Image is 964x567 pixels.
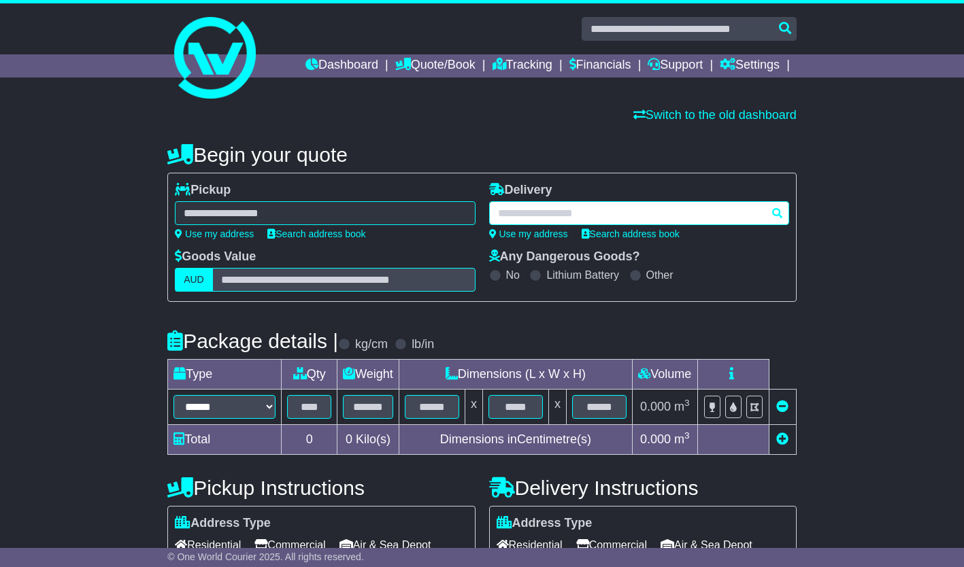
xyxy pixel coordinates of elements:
td: Dimensions (L x W x H) [399,360,632,390]
h4: Delivery Instructions [489,477,797,499]
sup: 3 [684,430,690,441]
span: Residential [497,534,563,555]
a: Support [648,54,703,78]
typeahead: Please provide city [489,201,789,225]
a: Use my address [175,228,254,239]
sup: 3 [684,398,690,408]
span: 0.000 [640,400,671,413]
span: Commercial [254,534,325,555]
span: Air & Sea Depot [661,534,752,555]
h4: Package details | [167,330,338,352]
a: Search address book [582,228,680,239]
label: lb/in [412,337,434,352]
label: Lithium Battery [546,269,619,281]
h4: Pickup Instructions [167,477,475,499]
span: m [674,432,690,446]
a: Quote/Book [395,54,476,78]
label: Address Type [175,516,271,531]
a: Dashboard [305,54,378,78]
a: Settings [720,54,780,78]
td: Weight [337,360,399,390]
td: Type [168,360,282,390]
a: Use my address [489,228,568,239]
label: Any Dangerous Goods? [489,250,640,264]
label: Other [646,269,674,281]
a: Financials [569,54,631,78]
td: Qty [282,360,337,390]
td: Kilo(s) [337,425,399,455]
label: kg/cm [355,337,388,352]
td: x [548,390,566,425]
span: 0.000 [640,432,671,446]
td: x [465,390,482,425]
h4: Begin your quote [167,143,797,166]
td: 0 [282,425,337,455]
td: Volume [632,360,697,390]
a: Add new item [776,432,788,446]
span: m [674,400,690,413]
label: Goods Value [175,250,256,264]
a: Search address book [267,228,365,239]
label: No [506,269,520,281]
td: Dimensions in Centimetre(s) [399,425,632,455]
label: Address Type [497,516,593,531]
label: Pickup [175,183,231,198]
span: Commercial [576,534,647,555]
label: AUD [175,268,213,292]
td: Total [168,425,282,455]
label: Delivery [489,183,552,198]
a: Switch to the old dashboard [633,108,797,122]
a: Tracking [493,54,552,78]
span: Air & Sea Depot [339,534,431,555]
span: 0 [346,432,352,446]
a: Remove this item [776,400,788,413]
span: © One World Courier 2025. All rights reserved. [167,551,364,562]
span: Residential [175,534,241,555]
